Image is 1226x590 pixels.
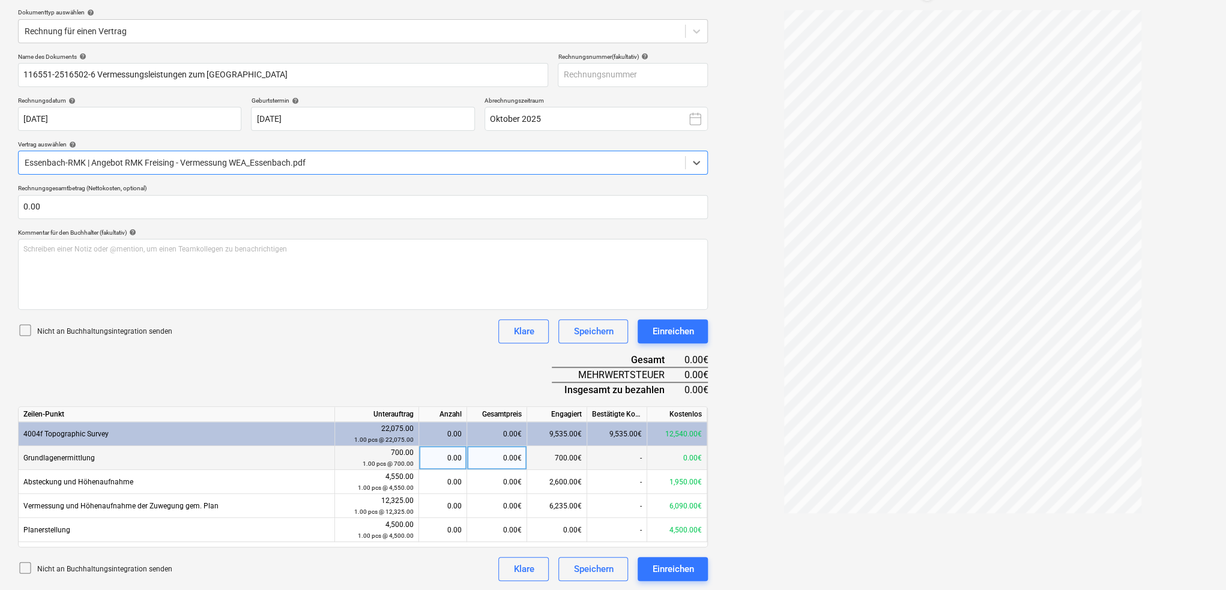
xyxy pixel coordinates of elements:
[424,446,462,470] div: 0.00
[340,471,414,493] div: 4,550.00
[573,561,613,577] div: Speichern
[419,407,467,422] div: Anzahl
[424,470,462,494] div: 0.00
[467,422,527,446] div: 0.00€
[363,460,414,467] small: 1.00 pcs @ 700.00
[23,478,133,486] span: Absteckung und Höhenaufnahme
[552,353,683,367] div: Gesamt
[424,422,462,446] div: 0.00
[18,63,548,87] input: Name des Dokuments
[18,53,548,61] div: Name des Dokuments
[358,484,414,491] small: 1.00 pcs @ 4,550.00
[558,63,708,87] input: Rechnungsnummer
[23,454,95,462] span: Grundlagenermittlung
[527,518,587,542] div: 0.00€
[513,561,534,577] div: Klare
[1166,532,1226,590] iframe: Chat Widget
[587,518,647,542] div: -
[358,532,414,539] small: 1.00 pcs @ 4,500.00
[527,494,587,518] div: 6,235.00€
[467,470,527,494] div: 0.00€
[127,229,136,236] span: help
[647,422,707,446] div: 12,540.00€
[18,97,241,104] div: Rechnungsdatum
[587,470,647,494] div: -
[684,382,708,397] div: 0.00€
[552,367,683,382] div: MEHRWERTSTEUER
[684,367,708,382] div: 0.00€
[424,518,462,542] div: 0.00
[354,436,414,443] small: 1.00 pcs @ 22,075.00
[67,141,76,148] span: help
[647,407,707,422] div: Kostenlos
[18,184,708,194] p: Rechnungsgesamtbetrag (Nettokosten, optional)
[19,407,335,422] div: Zeilen-Punkt
[340,519,414,541] div: 4,500.00
[647,518,707,542] div: 4,500.00€
[18,8,708,16] div: Dokumenttyp auswählen
[684,353,708,367] div: 0.00€
[467,446,527,470] div: 0.00€
[587,422,647,446] div: 9,535.00€
[18,107,241,131] input: Rechnungsdatum nicht angegeben
[37,564,172,574] p: Nicht an Buchhaltungsintegration senden
[23,430,109,438] span: 4004f Topographic Survey
[647,494,707,518] div: 6,090.00€
[647,446,707,470] div: 0.00€
[340,423,414,445] div: 22,075.00
[527,407,587,422] div: Engagiert
[251,107,475,131] input: Fälligkeitsdatum nicht angegeben
[18,140,708,148] div: Vertrag auswählen
[85,9,94,16] span: help
[558,53,708,61] div: Rechnungsnummer (fakultativ)
[552,382,683,397] div: Insgesamt zu bezahlen
[587,407,647,422] div: Bestätigte Kosten
[467,518,527,542] div: 0.00€
[66,97,76,104] span: help
[652,561,693,577] div: Einreichen
[587,446,647,470] div: -
[498,557,549,581] button: Klare
[485,107,708,131] button: Oktober 2025
[340,495,414,517] div: 12,325.00
[77,53,86,60] span: help
[424,494,462,518] div: 0.00
[647,470,707,494] div: 1,950.00€
[498,319,549,343] button: Klare
[289,97,298,104] span: help
[18,229,708,236] div: Kommentar für den Buchhalter (fakultativ)
[652,324,693,339] div: Einreichen
[251,97,475,104] div: Geburtstermin
[513,324,534,339] div: Klare
[37,327,172,337] p: Nicht an Buchhaltungsintegration senden
[18,195,708,219] input: Rechnungsgesamtbetrag (Nettokosten, optional)
[23,526,70,534] span: Planerstellung
[1166,532,1226,590] div: Chat-Widget
[340,447,414,469] div: 700.00
[638,53,648,60] span: help
[23,502,219,510] span: Vermessung und Höhenaufnahme der Zuwegung gem. Plan
[573,324,613,339] div: Speichern
[558,557,628,581] button: Speichern
[335,407,419,422] div: Unterauftrag
[467,407,527,422] div: Gesamtpreis
[527,422,587,446] div: 9,535.00€
[354,508,414,515] small: 1.00 pcs @ 12,325.00
[485,97,708,107] p: Abrechnungszeitraum
[558,319,628,343] button: Speichern
[587,494,647,518] div: -
[467,494,527,518] div: 0.00€
[638,319,708,343] button: Einreichen
[638,557,708,581] button: Einreichen
[527,446,587,470] div: 700.00€
[527,470,587,494] div: 2,600.00€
